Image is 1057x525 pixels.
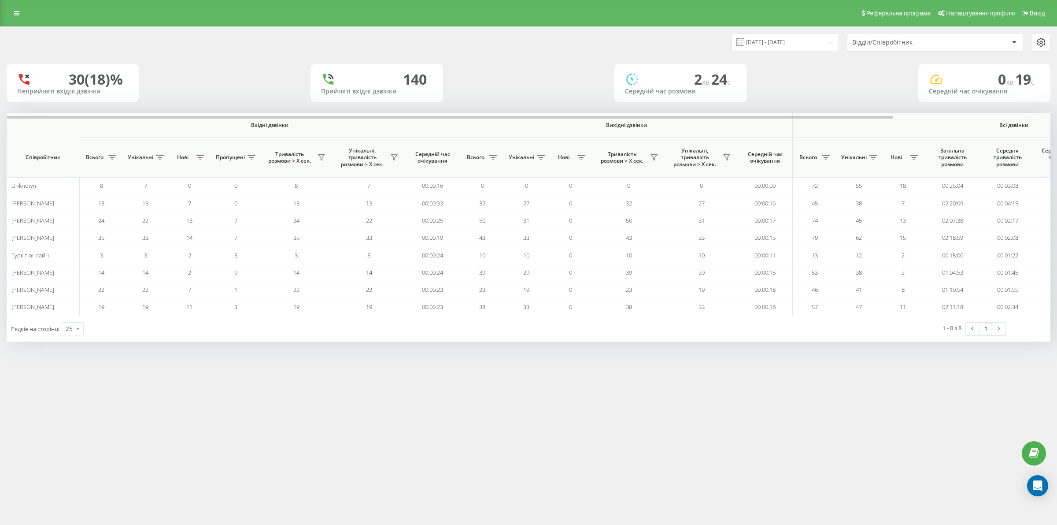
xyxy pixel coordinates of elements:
span: 2 [902,251,905,259]
td: 02:18:59 [925,229,980,246]
span: 27 [699,199,705,207]
span: 47 [856,303,862,311]
span: 55 [856,182,862,190]
td: 00:00:23 [405,281,460,298]
td: 00:15:06 [925,246,980,264]
span: 38 [479,303,485,311]
span: 24 [711,70,731,89]
span: 31 [699,216,705,224]
td: 00:25:04 [925,177,980,194]
span: 2 [188,268,191,276]
span: 50 [479,216,485,224]
div: 25 [66,324,73,333]
span: 0 [700,182,703,190]
span: 13 [186,216,192,224]
span: Всього [465,154,487,161]
span: 23 [626,286,632,294]
span: 7 [144,182,147,190]
span: Унікальні [128,154,153,161]
td: 00:00:24 [405,264,460,281]
span: 22 [293,286,299,294]
td: 00:01:55 [980,281,1035,298]
span: Унікальні [841,154,867,161]
td: 02:11:18 [925,298,980,316]
span: 13 [366,199,372,207]
td: 00:03:08 [980,177,1035,194]
span: 3 [295,251,298,259]
div: Середній час розмови [625,88,736,95]
span: 2 [694,70,711,89]
span: 7 [234,234,237,242]
span: 45 [812,199,818,207]
span: Середній час очікування [744,151,786,164]
span: 27 [523,199,529,207]
span: 29 [699,268,705,276]
span: c [1031,77,1035,87]
span: 10 [626,251,632,259]
span: 7 [902,199,905,207]
td: 01:04:53 [925,264,980,281]
span: 33 [142,234,148,242]
td: 00:00:16 [405,177,460,194]
span: 38 [856,268,862,276]
span: 10 [479,251,485,259]
span: 0 [569,182,572,190]
span: 3 [144,251,147,259]
span: 14 [142,268,148,276]
span: 7 [188,199,191,207]
span: 3 [100,251,103,259]
td: 00:00:16 [738,194,793,212]
span: 33 [523,303,529,311]
span: 7 [234,216,237,224]
span: 19 [523,286,529,294]
span: 0 [569,268,572,276]
div: Відділ/Співробітник [852,39,957,46]
span: 39 [626,268,632,276]
td: 02:07:38 [925,212,980,229]
div: Неприйняті вхідні дзвінки [17,88,128,95]
td: 00:00:17 [738,212,793,229]
span: 19 [142,303,148,311]
span: 3 [234,303,237,311]
span: 14 [98,268,104,276]
a: 1 [979,323,992,335]
span: 0 [234,199,237,207]
td: 00:00:23 [405,298,460,316]
div: Прийняті вхідні дзвінки [321,88,432,95]
span: Загальна тривалість розмови [931,147,973,168]
span: 0 [525,182,528,190]
span: Унікальні, тривалість розмови > Х сек. [669,147,720,168]
span: 22 [142,286,148,294]
span: Нові [553,154,575,161]
span: 35 [293,234,299,242]
span: 2 [902,268,905,276]
span: Вихідні дзвінки [481,122,772,129]
span: 9 [234,268,237,276]
span: 8 [295,182,298,190]
span: 19 [1015,70,1035,89]
td: 00:00:25 [405,212,460,229]
span: 32 [479,199,485,207]
span: 33 [699,234,705,242]
td: 00:02:17 [980,212,1035,229]
span: 53 [812,268,818,276]
span: 46 [812,286,818,294]
span: 74 [812,216,818,224]
span: 32 [626,199,632,207]
span: 13 [98,199,104,207]
span: [PERSON_NAME] [11,234,54,242]
div: Середній час очікування [929,88,1040,95]
span: 0 [569,286,572,294]
span: 31 [523,216,529,224]
span: 0 [569,303,572,311]
td: 00:00:16 [738,298,793,316]
span: 2 [188,251,191,259]
span: 41 [856,286,862,294]
span: Середня тривалість розмови [987,147,1028,168]
span: Середній час очікування [412,151,453,164]
div: 1 - 8 з 8 [942,324,961,332]
span: 3 [367,251,370,259]
span: 22 [366,286,372,294]
span: 0 [481,182,484,190]
span: 33 [699,303,705,311]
